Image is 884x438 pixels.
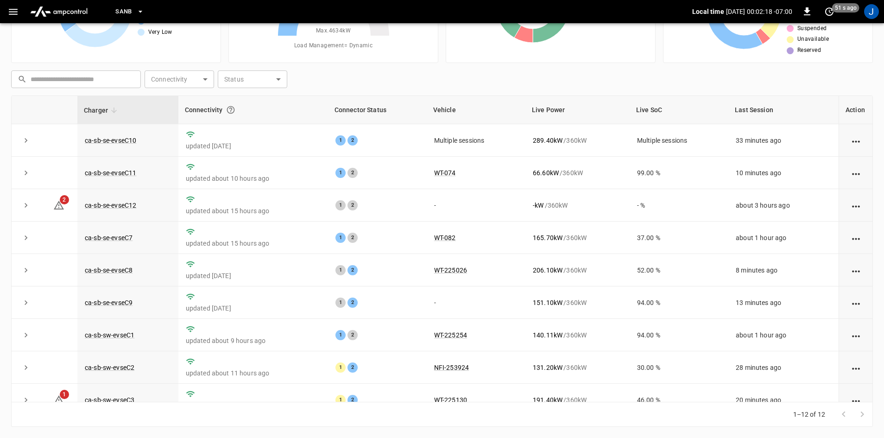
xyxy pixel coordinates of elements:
[186,206,321,216] p: updated about 15 hours ago
[839,96,872,124] th: Action
[19,393,33,407] button: expand row
[335,265,346,275] div: 1
[728,286,839,319] td: 13 minutes ago
[85,331,134,339] a: ca-sb-sw-evseC1
[148,28,172,37] span: Very Low
[630,286,728,319] td: 94.00 %
[347,135,358,146] div: 2
[427,96,525,124] th: Vehicle
[335,298,346,308] div: 1
[335,200,346,210] div: 1
[533,395,622,405] div: / 360 kW
[850,136,862,145] div: action cell options
[850,201,862,210] div: action cell options
[630,124,728,157] td: Multiple sessions
[112,3,148,21] button: SanB
[728,384,839,416] td: 20 minutes ago
[186,401,321,410] p: updated about 10 hours ago
[85,396,134,404] a: ca-sb-sw-evseC3
[85,364,134,371] a: ca-sb-sw-evseC2
[533,168,559,178] p: 66.60 kW
[186,368,321,378] p: updated about 11 hours ago
[850,233,862,242] div: action cell options
[533,330,622,340] div: / 360 kW
[19,328,33,342] button: expand row
[316,26,351,36] span: Max. 4634 kW
[728,319,839,351] td: about 1 hour ago
[533,330,562,340] p: 140.11 kW
[427,189,525,222] td: -
[533,298,562,307] p: 151.10 kW
[726,7,792,16] p: [DATE] 00:02:18 -07:00
[335,330,346,340] div: 1
[186,141,321,151] p: updated [DATE]
[797,46,821,55] span: Reserved
[533,136,622,145] div: / 360 kW
[822,4,837,19] button: set refresh interval
[347,330,358,340] div: 2
[335,395,346,405] div: 1
[186,336,321,345] p: updated about 9 hours ago
[19,198,33,212] button: expand row
[533,201,543,210] p: - kW
[533,136,562,145] p: 289.40 kW
[347,233,358,243] div: 2
[53,201,64,209] a: 2
[533,201,622,210] div: / 360 kW
[53,396,64,403] a: 1
[864,4,879,19] div: profile-icon
[850,168,862,178] div: action cell options
[328,96,427,124] th: Connector Status
[728,254,839,286] td: 8 minutes ago
[850,363,862,372] div: action cell options
[793,410,826,419] p: 1–12 of 12
[427,124,525,157] td: Multiple sessions
[19,133,33,147] button: expand row
[85,267,133,274] a: ca-sb-se-evseC8
[186,304,321,313] p: updated [DATE]
[85,202,136,209] a: ca-sb-se-evseC12
[434,396,467,404] a: WT-225130
[186,239,321,248] p: updated about 15 hours ago
[19,231,33,245] button: expand row
[434,267,467,274] a: WT-225026
[60,195,69,204] span: 2
[427,286,525,319] td: -
[728,96,839,124] th: Last Session
[85,169,136,177] a: ca-sb-se-evseC11
[335,135,346,146] div: 1
[186,174,321,183] p: updated about 10 hours ago
[60,390,69,399] span: 1
[19,263,33,277] button: expand row
[533,298,622,307] div: / 360 kW
[630,351,728,384] td: 30.00 %
[630,319,728,351] td: 94.00 %
[186,271,321,280] p: updated [DATE]
[850,395,862,405] div: action cell options
[347,298,358,308] div: 2
[630,254,728,286] td: 52.00 %
[335,233,346,243] div: 1
[728,222,839,254] td: about 1 hour ago
[797,24,827,33] span: Suspended
[533,168,622,178] div: / 360 kW
[85,137,136,144] a: ca-sb-se-evseC10
[525,96,630,124] th: Live Power
[692,7,724,16] p: Local time
[630,157,728,189] td: 99.00 %
[630,96,728,124] th: Live SoC
[728,124,839,157] td: 33 minutes ago
[222,102,239,118] button: Connection between the charger and our software.
[115,6,132,17] span: SanB
[434,169,456,177] a: WT-074
[728,189,839,222] td: about 3 hours ago
[434,234,456,241] a: WT-082
[434,331,467,339] a: WT-225254
[533,233,562,242] p: 165.70 kW
[294,41,373,51] span: Load Management = Dynamic
[347,395,358,405] div: 2
[19,296,33,310] button: expand row
[19,361,33,375] button: expand row
[347,168,358,178] div: 2
[533,395,562,405] p: 191.40 kW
